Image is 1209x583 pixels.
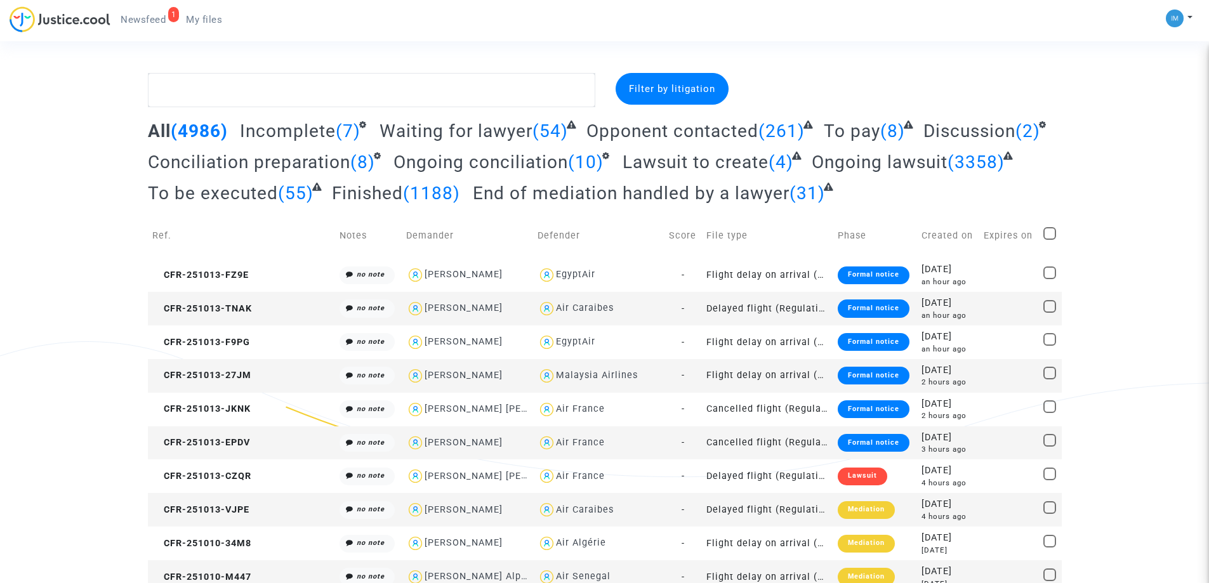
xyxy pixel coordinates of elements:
td: Score [664,213,702,258]
i: no note [357,471,385,480]
img: icon-user.svg [406,501,425,519]
div: [DATE] [922,296,975,310]
img: icon-user.svg [538,266,556,284]
td: Flight delay on arrival (outside of EU - Montreal Convention) [702,258,833,292]
span: CFR-251010-M447 [152,572,251,582]
div: [PERSON_NAME] [PERSON_NAME] [425,403,584,414]
span: Discussion [923,121,1015,141]
div: [DATE] [922,397,975,411]
td: Phase [833,213,917,258]
span: (1188) [403,183,460,204]
span: - [682,572,685,582]
td: Delayed flight (Regulation EC 261/2004) [702,493,833,527]
span: My files [186,14,222,25]
div: Malaysia Airlines [556,370,638,381]
img: icon-user.svg [406,434,425,452]
i: no note [357,438,385,447]
td: Notes [335,213,402,258]
div: an hour ago [922,310,975,321]
span: - [682,538,685,549]
div: Formal notice [838,367,909,384]
i: no note [357,371,385,379]
div: Air Caraibes [556,504,614,515]
span: Ongoing conciliation [393,152,568,173]
td: Defender [533,213,664,258]
img: jc-logo.svg [10,6,110,32]
img: icon-user.svg [406,467,425,485]
span: (54) [532,121,568,141]
span: - [682,270,685,280]
div: Formal notice [838,434,909,452]
img: icon-user.svg [538,434,556,452]
div: [DATE] [922,263,975,277]
td: Created on [917,213,979,258]
span: (261) [758,121,805,141]
div: 2 hours ago [922,377,975,388]
span: Incomplete [240,121,336,141]
td: Delayed flight (Regulation EC 261/2004) [702,292,833,325]
div: [PERSON_NAME] [425,437,503,448]
div: Formal notice [838,299,909,317]
div: [PERSON_NAME] [425,537,503,548]
img: icon-user.svg [538,400,556,419]
span: CFR-251013-FZ9E [152,270,249,280]
div: EgyptAir [556,336,595,347]
i: no note [357,270,385,278]
td: Demander [402,213,533,258]
span: CFR-251013-F9PG [152,337,250,348]
img: icon-user.svg [538,299,556,318]
span: (55) [278,183,314,204]
div: Formal notice [838,333,909,351]
div: an hour ago [922,277,975,287]
span: - [682,403,685,414]
div: Lawsuit [838,468,887,485]
i: no note [357,539,385,547]
div: Formal notice [838,266,909,284]
div: 3 hours ago [922,444,975,455]
span: (8) [880,121,905,141]
span: End of mediation handled by a lawyer [473,183,789,204]
i: no note [357,572,385,580]
div: Air Algérie [556,537,606,548]
span: To be executed [148,183,278,204]
img: icon-user.svg [406,266,425,284]
div: [DATE] [922,497,975,511]
span: CFR-251013-27JM [152,370,251,381]
img: icon-user.svg [406,400,425,419]
span: (31) [789,183,825,204]
div: Mediation [838,501,895,519]
i: no note [357,304,385,312]
i: no note [357,505,385,513]
td: Delayed flight (Regulation EC 261/2004) [702,459,833,493]
span: CFR-251013-EPDV [152,437,250,448]
span: - [682,437,685,448]
span: CFR-251013-CZQR [152,471,251,481]
div: [PERSON_NAME] [425,303,503,313]
div: [DATE] [922,565,975,579]
span: Newsfeed [121,14,166,25]
td: Flight delay on arrival (outside of EU - Montreal Convention) [702,527,833,560]
span: CFR-251013-VJPE [152,504,249,515]
div: 2 hours ago [922,410,975,421]
span: CFR-251010-34M8 [152,538,251,549]
span: - [682,337,685,348]
td: Cancelled flight (Regulation EC 261/2004) [702,393,833,426]
span: (4) [769,152,793,173]
div: [PERSON_NAME] [425,370,503,381]
td: File type [702,213,833,258]
div: 4 hours ago [922,478,975,488]
span: To pay [824,121,880,141]
div: Air France [556,403,605,414]
div: [DATE] [922,531,975,545]
span: Lawsuit to create [623,152,769,173]
div: Mediation [838,535,895,553]
div: 4 hours ago [922,511,975,522]
div: [DATE] [922,431,975,445]
span: CFR-251013-JKNK [152,403,251,414]
i: no note [357,337,385,346]
img: icon-user.svg [538,534,556,553]
td: Flight delay on arrival (outside of EU - Montreal Convention) [702,359,833,393]
span: Filter by litigation [629,83,715,95]
div: [PERSON_NAME] [PERSON_NAME] [425,471,584,481]
div: [PERSON_NAME] [425,336,503,347]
